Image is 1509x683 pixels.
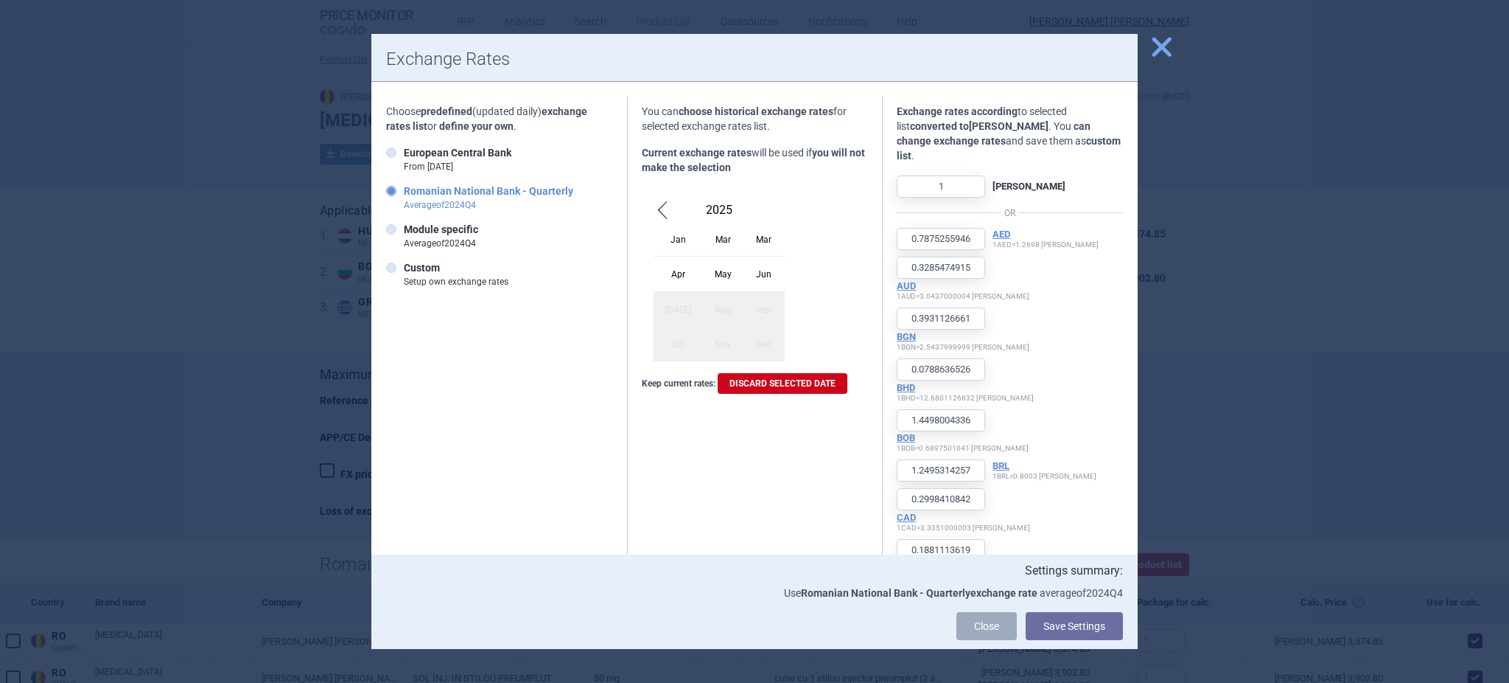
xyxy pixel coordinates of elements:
[897,432,915,444] button: BOB
[642,145,868,175] p: will be used if
[439,120,514,132] strong: define your own
[897,512,916,524] button: CAD
[992,229,1099,249] p: 1 AED = 1.2698 [PERSON_NAME]
[992,460,1096,481] p: 1 BRL = 0.8003 [PERSON_NAME]
[992,229,1010,240] button: AED
[654,198,671,222] span: Previous Month
[703,222,743,257] div: Mar
[679,105,833,117] strong: choose historical exchange rates
[897,331,1029,352] p: 1 BGN = 2.5437999999 [PERSON_NAME]
[743,291,785,326] div: Sept
[1026,612,1123,640] button: Save Settings
[897,104,1123,163] p: to selected list . You and save them as .
[703,327,743,361] div: Nov
[897,331,916,343] button: BGN
[897,280,916,292] button: AUD
[897,105,1018,117] strong: Exchange rates according
[642,147,752,159] strong: Current exchange rates
[654,291,703,326] div: [DATE]
[404,237,478,250] p: Average of 2024 Q 4
[654,222,703,257] div: Jan
[743,222,785,257] div: Mar
[654,327,703,361] div: Oct
[386,49,1123,70] h1: Exchange Rates
[421,105,472,117] strong: predefined
[718,373,847,394] a: Discard selected date
[897,382,915,394] button: BHD
[404,262,440,274] strong: Custom
[743,327,785,361] div: Dec
[642,104,868,134] p: You can for selected exchange rates list.
[404,147,511,159] strong: European Central Bank
[743,257,785,291] div: Jun
[897,280,1029,301] p: 1 AUD = 3.0437000004 [PERSON_NAME]
[386,104,612,134] p: Choose (updated daily) or .
[897,512,1030,533] p: 1 CAD = 3.3351000003 [PERSON_NAME]
[703,291,743,326] div: Aug
[897,382,1034,403] p: 1 BHD = 12.6801126632 [PERSON_NAME]
[404,160,511,173] p: From [DATE]
[910,120,1048,132] strong: converted to [PERSON_NAME]
[801,587,1037,599] strong: Romanian National Bank - Quarterly exchange rate
[1001,206,1019,221] span: OR
[404,223,478,235] strong: Module specific
[404,198,573,212] p: Average of 2024 Q 4
[956,612,1017,640] a: Close
[1025,564,1123,578] strong: Settings summary:
[703,257,743,291] div: May
[897,432,1029,453] p: 1 BOB = 0.6897501041 [PERSON_NAME]
[654,198,785,222] div: 2025
[404,275,508,288] p: Setup own exchange rates
[992,181,1065,193] strong: [PERSON_NAME]
[654,257,703,291] div: Apr
[642,373,868,394] p: Keep current rates:
[404,185,573,197] strong: Romanian National Bank - Quarterly
[992,460,1009,472] button: BRL
[386,586,1123,600] p: Use average of 2024 Q 4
